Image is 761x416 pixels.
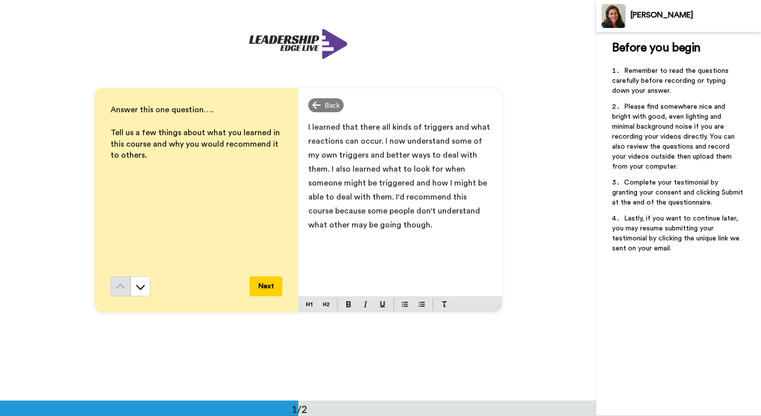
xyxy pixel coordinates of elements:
div: 1/2 [275,402,323,416]
img: underline-mark.svg [380,301,385,307]
img: heading-one-block.svg [306,300,312,308]
img: bulleted-block.svg [402,300,408,308]
span: Back [325,100,340,110]
span: Complete your testimonial by granting your consent and clicking Submit at the end of the question... [612,179,745,206]
img: Profile Image [602,4,626,28]
img: italic-mark.svg [364,301,368,307]
span: Tell us a few things about what you learned in this course and why you would recommend it to others. [111,129,282,160]
div: [PERSON_NAME] [631,10,761,20]
span: Remember to read the questions carefully before recording or typing down your answer. [612,67,731,94]
span: Before you begin [612,42,700,54]
span: I learned that there all kinds of triggers and what reactions can occur. I now understand some of... [308,123,492,229]
span: Lastly, if you want to continue later, you may resume submitting your testimonial by clicking the... [612,215,742,252]
img: heading-two-block.svg [323,300,329,308]
img: bold-mark.svg [346,301,351,307]
button: Next [250,276,282,296]
span: Please find somewhere nice and bright with good, even lighting and minimal background noise if yo... [612,103,737,170]
img: clear-format.svg [441,301,447,307]
span: Answer this one question…. [111,106,213,114]
img: numbered-block.svg [419,300,425,308]
div: Back [308,98,344,112]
